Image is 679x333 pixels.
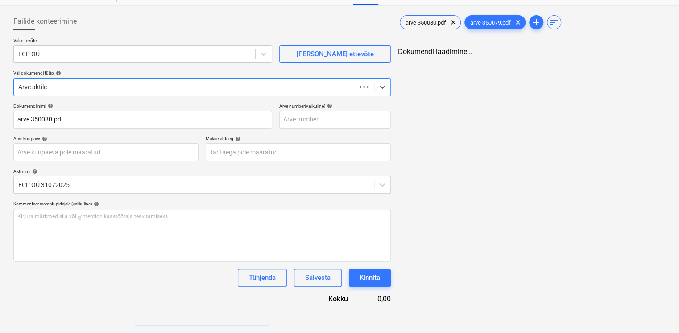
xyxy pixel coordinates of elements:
input: Arve number [279,111,391,129]
span: sort [549,17,559,28]
div: Arve number (valikuline) [279,103,391,109]
div: Dokumendi laadimine... [398,47,666,56]
span: clear [448,17,459,28]
button: Salvesta [294,269,342,287]
span: arve 350079.pdf [465,19,516,26]
span: add [531,17,542,28]
div: Kinnita [360,272,380,283]
span: help [40,136,47,142]
div: 0,00 [362,294,391,304]
div: Maksetähtaeg [206,136,391,142]
div: Salvesta [305,272,331,283]
span: help [233,136,240,142]
span: help [46,103,53,108]
span: clear [513,17,523,28]
p: Vali ettevõte [13,37,272,45]
button: Tühjenda [238,269,287,287]
div: Tühjenda [249,272,276,283]
div: Arve kuupäev [13,136,199,142]
div: Vali dokumendi tüüp [13,70,391,76]
span: help [30,169,37,174]
input: Tähtaega pole määratud [206,143,391,161]
input: Arve kuupäeva pole määratud. [13,143,199,161]
span: help [92,201,99,207]
div: arve 350079.pdf [464,15,526,29]
button: Kinnita [349,269,391,287]
span: help [54,71,61,76]
div: Kokku [275,294,362,304]
div: [PERSON_NAME] ettevõte [297,48,374,60]
div: Dokumendi nimi [13,103,272,109]
div: Kommentaar raamatupidajale (valikuline) [13,201,391,207]
span: arve 350080.pdf [400,19,451,26]
div: arve 350080.pdf [400,15,461,29]
div: Akti nimi [13,168,391,174]
input: Dokumendi nimi [13,111,272,129]
span: Failide konteerimine [13,16,77,27]
button: [PERSON_NAME] ettevõte [279,45,391,63]
span: help [325,103,332,108]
